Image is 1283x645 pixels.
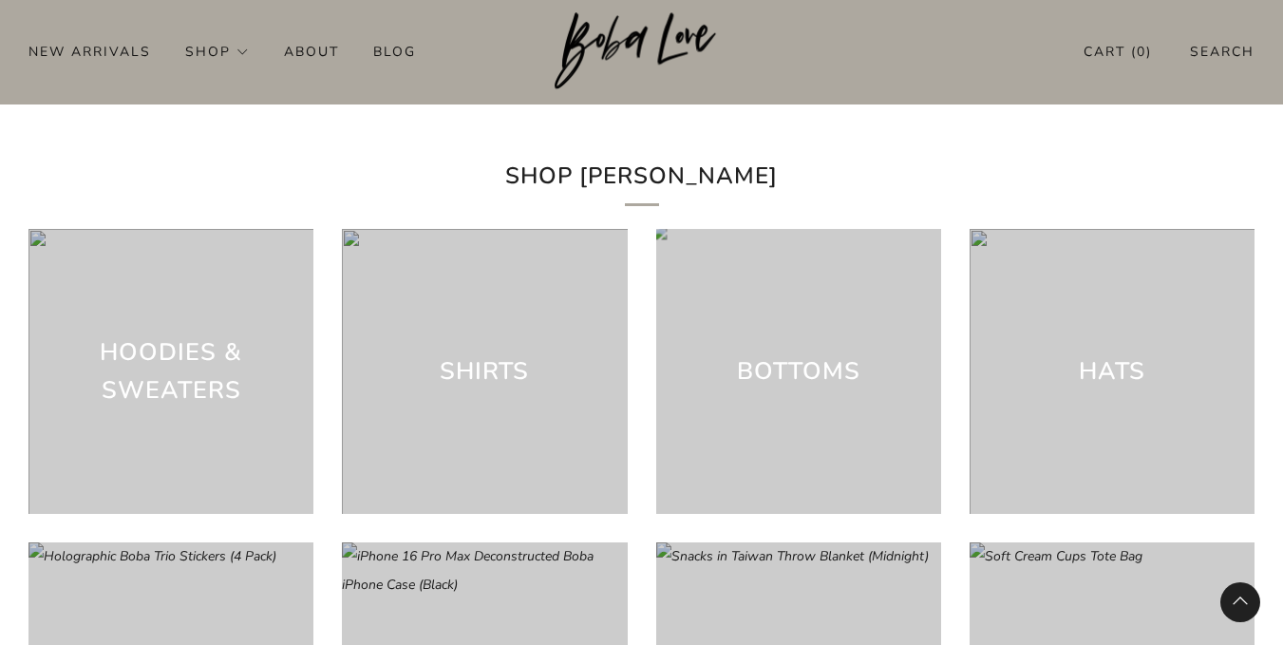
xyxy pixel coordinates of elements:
[1084,36,1152,67] a: Cart
[440,352,529,390] h3: Shirts
[1220,582,1260,622] back-to-top-button: Back to top
[970,229,1255,514] a: Hats
[57,333,285,410] h3: Hoodies & Sweaters
[1190,36,1255,67] a: Search
[555,12,728,90] img: Boba Love
[555,12,728,91] a: Boba Love
[656,229,941,514] a: Bottoms
[28,36,151,66] a: New Arrivals
[737,352,860,390] h3: Bottoms
[28,229,313,514] a: Hoodies & Sweaters
[342,229,627,514] a: Shirts
[373,36,416,66] a: Blog
[284,36,339,66] a: About
[185,36,250,66] a: Shop
[1137,43,1146,61] items-count: 0
[329,158,955,205] h2: Shop [PERSON_NAME]
[1079,352,1145,390] h3: Hats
